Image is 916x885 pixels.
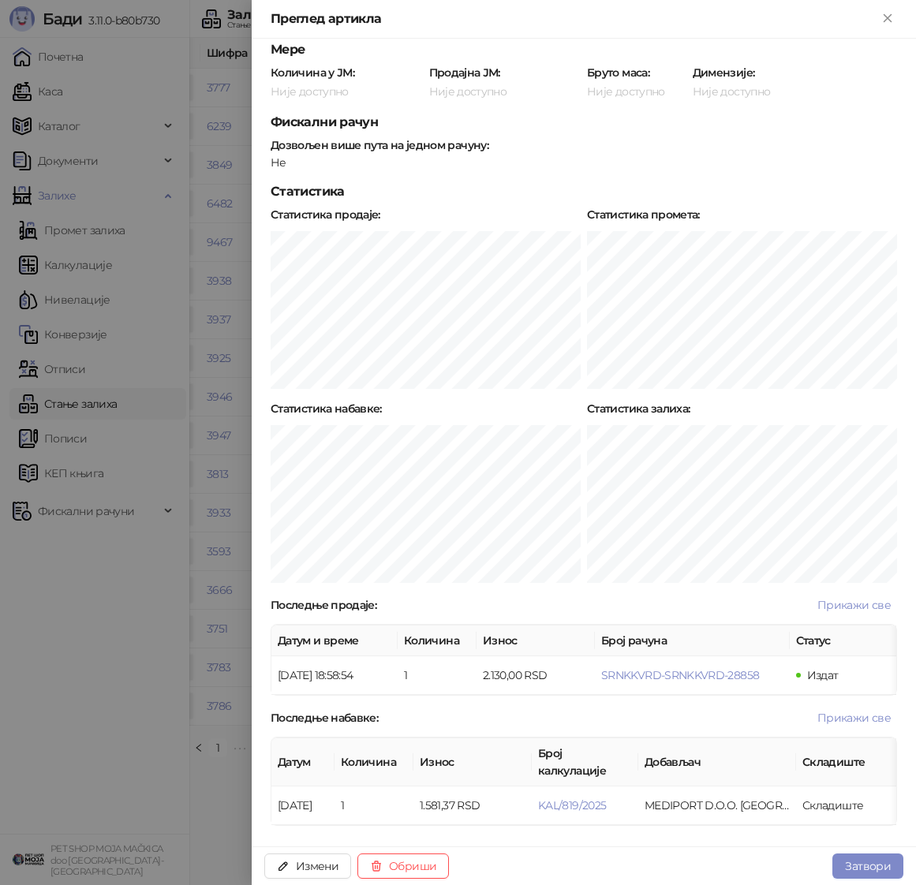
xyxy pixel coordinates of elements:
th: Датум и време [271,625,398,656]
span: Издат [807,668,839,682]
td: 1 [335,786,413,825]
td: MEDIPORT D.O.O. BEOGRAD [638,786,796,825]
th: Износ [413,738,532,786]
strong: Статистика набавке : [271,401,382,416]
span: Прикажи све [817,711,891,725]
th: Количина [335,738,413,786]
td: 2.130,00 RSD [477,656,595,695]
button: Затвори [832,853,903,879]
th: Количина [398,625,477,656]
h5: Статистика [271,182,897,201]
button: Обриши [357,853,449,879]
h5: Мере [271,40,897,59]
th: Датум [271,738,335,786]
span: Није доступно [693,84,771,99]
td: Складиште [796,786,903,825]
strong: Дозвољен више пута на једном рачуну : [271,138,488,152]
td: 1.581,37 RSD [413,786,532,825]
strong: Последње набавке : [271,711,378,725]
th: Добављач [638,738,796,786]
strong: Последње продаје : [271,598,376,612]
span: Прикажи све [817,598,891,612]
button: SRNKKVRD-SRNKKVRD-28858 [601,668,759,682]
td: [DATE] [271,786,335,825]
h5: Фискални рачун [271,113,897,132]
div: Преглед артикла [271,9,878,28]
div: Не [269,155,899,170]
strong: Димензије : [693,65,755,80]
th: Складиште [796,738,903,786]
button: Прикажи све [811,708,897,727]
strong: Статистика продаје : [271,207,380,222]
button: Close [878,9,897,28]
strong: Количина у ЈМ : [271,65,354,80]
span: Није доступно [429,84,507,99]
span: Није доступно [587,84,665,99]
th: Број калкулације [532,738,638,786]
strong: Продајна ЈМ : [429,65,500,80]
th: Број рачуна [595,625,790,656]
span: Није доступно [271,84,349,99]
button: KAL/819/2025 [538,798,606,812]
th: Износ [477,625,595,656]
strong: Статистика промета : [587,207,700,222]
button: Измени [264,853,351,879]
button: Прикажи све [811,596,897,614]
td: 1 [398,656,477,695]
strong: Статистика залиха : [587,401,690,416]
strong: Бруто маса : [587,65,649,80]
td: [DATE] 18:58:54 [271,656,398,695]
